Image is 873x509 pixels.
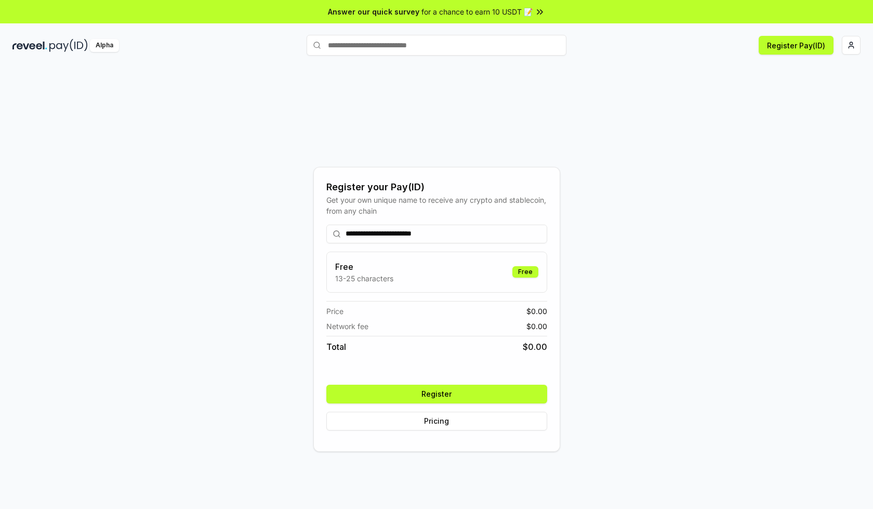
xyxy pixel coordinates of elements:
button: Register [326,385,547,403]
span: Total [326,341,346,353]
button: Register Pay(ID) [759,36,834,55]
img: reveel_dark [12,39,47,52]
div: Free [512,266,538,278]
span: Price [326,306,343,317]
span: $ 0.00 [526,321,547,332]
span: Network fee [326,321,368,332]
div: Get your own unique name to receive any crypto and stablecoin, from any chain [326,194,547,216]
button: Pricing [326,412,547,430]
span: for a chance to earn 10 USDT 📝 [421,6,533,17]
img: pay_id [49,39,88,52]
h3: Free [335,260,393,273]
div: Register your Pay(ID) [326,180,547,194]
p: 13-25 characters [335,273,393,284]
span: $ 0.00 [523,341,547,353]
div: Alpha [90,39,119,52]
span: Answer our quick survey [328,6,419,17]
span: $ 0.00 [526,306,547,317]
